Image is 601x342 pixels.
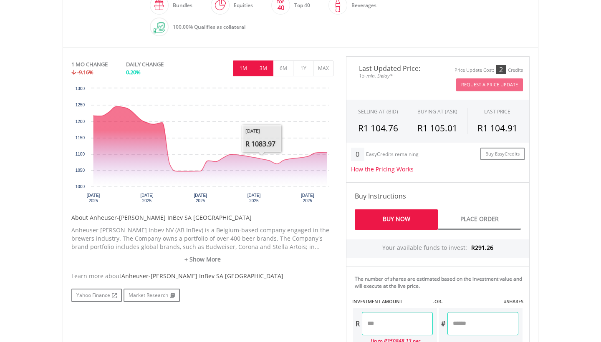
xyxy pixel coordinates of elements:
div: Price Update Cost: [455,67,494,73]
span: 100.00% Qualifies as collateral [173,23,245,30]
div: 1 MO CHANGE [71,60,108,68]
span: Anheuser-[PERSON_NAME] InBev SA [GEOGRAPHIC_DATA] [121,272,283,280]
a: Place Order [438,209,521,230]
svg: Interactive chart [71,84,333,209]
span: BUYING AT (ASK) [417,108,457,115]
div: R [353,312,362,335]
text: 1300 [76,86,85,91]
span: 15-min. Delay* [353,72,432,80]
text: [DATE] 2025 [87,193,100,203]
a: Buy EasyCredits [480,148,525,161]
label: -OR- [433,298,443,305]
div: EasyCredits remaining [366,151,419,158]
a: Market Research [124,289,180,302]
label: #SHARES [504,298,523,305]
span: R1 104.91 [477,122,518,134]
button: MAX [313,60,333,76]
text: 1250 [76,103,85,107]
span: R291.26 [471,244,493,251]
button: 1Y [293,60,313,76]
a: + Show More [71,255,333,264]
div: Chart. Highcharts interactive chart. [71,84,333,209]
h4: Buy Instructions [355,191,521,201]
span: -9.16% [77,68,93,76]
a: How the Pricing Works [351,165,414,173]
div: DAILY CHANGE [126,60,192,68]
label: INVESTMENT AMOUNT [352,298,402,305]
text: 1000 [76,184,85,189]
div: Credits [508,67,523,73]
button: 3M [253,60,273,76]
p: Anheuser [PERSON_NAME] Inbev NV (AB InBev) is a Belgium-based company engaged in the brewers indu... [71,226,333,251]
span: R1 104.76 [358,122,398,134]
text: [DATE] 2025 [301,193,314,203]
div: Learn more about [71,272,333,280]
img: collateral-qualifying-green.svg [154,22,165,33]
a: Buy Now [355,209,438,230]
a: Yahoo Finance [71,289,122,302]
text: 1100 [76,152,85,156]
span: 0.20% [126,68,141,76]
button: Request A Price Update [456,78,523,91]
button: 6M [273,60,293,76]
div: # [439,312,447,335]
h5: About Anheuser-[PERSON_NAME] InBev SA [GEOGRAPHIC_DATA] [71,214,333,222]
span: Last Updated Price: [353,65,432,72]
div: Your available funds to invest: [346,239,529,258]
text: [DATE] 2025 [247,193,261,203]
text: 1150 [76,136,85,140]
text: [DATE] 2025 [140,193,154,203]
text: 1050 [76,168,85,173]
div: 0 [351,148,364,161]
span: R1 105.01 [417,122,457,134]
text: [DATE] 2025 [194,193,207,203]
button: 1M [233,60,253,76]
div: SELLING AT (BID) [358,108,398,115]
text: 1200 [76,119,85,124]
div: 2 [496,65,506,74]
div: LAST PRICE [484,108,510,115]
div: The number of shares are estimated based on the investment value and will execute at the live price. [355,275,526,289]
